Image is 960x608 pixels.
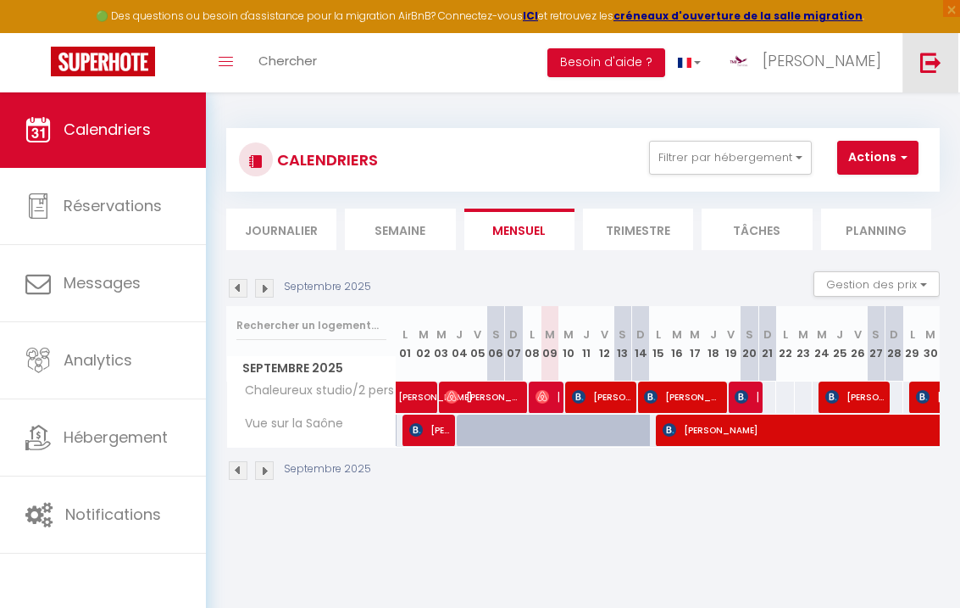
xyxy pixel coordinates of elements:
[613,8,863,23] a: créneaux d'ouverture de la salle migration
[509,326,518,343] abbr: D
[837,141,918,175] button: Actions
[776,306,794,382] th: 22
[398,372,476,404] span: [PERSON_NAME]
[464,209,574,250] li: Mensuel
[726,48,752,74] img: ...
[577,306,595,382] th: 11
[825,381,885,413] span: [PERSON_NAME]
[836,326,843,343] abbr: J
[596,306,613,382] th: 12
[702,209,812,250] li: Tâches
[872,326,880,343] abbr: S
[65,504,161,525] span: Notifications
[722,306,740,382] th: 19
[563,326,574,343] abbr: M
[704,306,722,382] th: 18
[64,349,132,371] span: Analytics
[672,326,682,343] abbr: M
[432,306,450,382] th: 03
[867,306,885,382] th: 27
[910,326,915,343] abbr: L
[236,310,386,341] input: Rechercher un logement...
[397,306,414,382] th: 01
[226,209,336,250] li: Journalier
[284,279,371,295] p: Septembre 2025
[763,326,772,343] abbr: D
[409,414,451,446] span: [PERSON_NAME]
[636,326,645,343] abbr: D
[644,381,721,413] span: [PERSON_NAME]
[547,48,665,77] button: Besoin d'aide ?
[523,306,541,382] th: 08
[746,326,753,343] abbr: S
[583,209,693,250] li: Trimestre
[713,33,902,92] a: ... [PERSON_NAME]
[613,306,631,382] th: 13
[821,209,931,250] li: Planning
[559,306,577,382] th: 10
[505,306,523,382] th: 07
[230,415,347,433] span: Vue sur la Saône
[890,326,898,343] abbr: D
[817,326,827,343] abbr: M
[436,326,447,343] abbr: M
[920,52,941,73] img: logout
[486,306,504,382] th: 06
[601,326,608,343] abbr: V
[831,306,849,382] th: 25
[763,50,881,71] span: [PERSON_NAME]
[492,326,500,343] abbr: S
[541,306,559,382] th: 09
[795,306,813,382] th: 23
[849,306,867,382] th: 26
[813,306,830,382] th: 24
[854,326,862,343] abbr: V
[451,306,469,382] th: 04
[619,326,626,343] abbr: S
[523,8,538,23] a: ICI
[456,326,463,343] abbr: J
[535,381,559,413] span: [PERSON_NAME]
[903,306,921,382] th: 29
[64,195,162,216] span: Réservations
[469,306,486,382] th: 05
[727,326,735,343] abbr: V
[686,306,704,382] th: 17
[284,461,371,477] p: Septembre 2025
[885,306,903,382] th: 28
[758,306,776,382] th: 21
[925,326,935,343] abbr: M
[345,209,455,250] li: Semaine
[14,7,64,58] button: Ouvrir le widget de chat LiveChat
[227,356,396,381] span: Septembre 2025
[783,326,788,343] abbr: L
[419,326,429,343] abbr: M
[798,326,808,343] abbr: M
[51,47,155,76] img: Super Booking
[474,326,481,343] abbr: V
[921,306,940,382] th: 30
[572,381,631,413] span: [PERSON_NAME]
[583,326,590,343] abbr: J
[741,306,758,382] th: 20
[545,326,555,343] abbr: M
[64,119,151,140] span: Calendriers
[813,271,940,297] button: Gestion des prix
[710,326,717,343] abbr: J
[631,306,649,382] th: 14
[656,326,661,343] abbr: L
[530,326,535,343] abbr: L
[273,141,378,179] h3: CALENDRIERS
[246,33,330,92] a: Chercher
[414,306,432,382] th: 02
[390,382,408,414] a: [PERSON_NAME]
[402,326,408,343] abbr: L
[258,52,317,70] span: Chercher
[668,306,685,382] th: 16
[650,306,668,382] th: 15
[649,141,812,175] button: Filtrer par hébergement
[230,382,398,400] span: Chaleureux studio/2 pers
[690,326,700,343] abbr: M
